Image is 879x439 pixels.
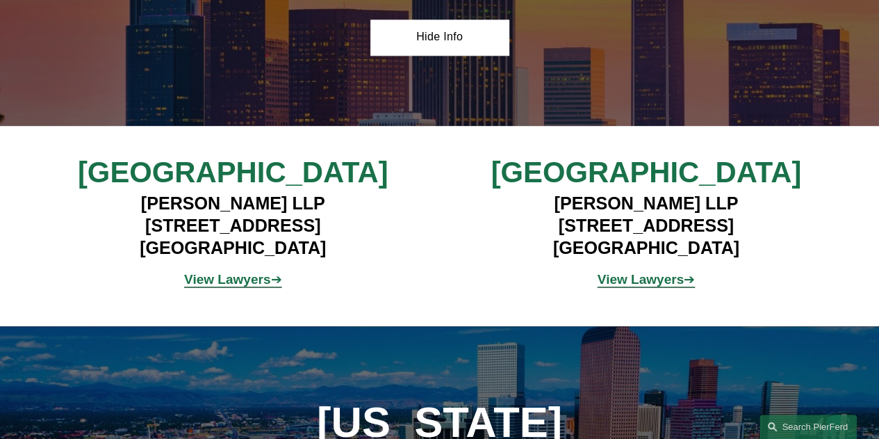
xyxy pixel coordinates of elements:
strong: View Lawyers [184,272,270,287]
h4: [PERSON_NAME] LLP [STREET_ADDRESS] [GEOGRAPHIC_DATA] [474,193,818,260]
span: ➔ [598,272,695,287]
h4: [PERSON_NAME] LLP [STREET_ADDRESS] [GEOGRAPHIC_DATA] [60,193,404,260]
a: Hide Info [370,19,508,55]
strong: View Lawyers [598,272,684,287]
a: View Lawyers➔ [598,272,695,287]
a: View Lawyers➔ [184,272,281,287]
span: [GEOGRAPHIC_DATA] [78,156,388,189]
a: Search this site [759,415,857,439]
span: ➔ [184,272,281,287]
span: [GEOGRAPHIC_DATA] [491,156,801,189]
